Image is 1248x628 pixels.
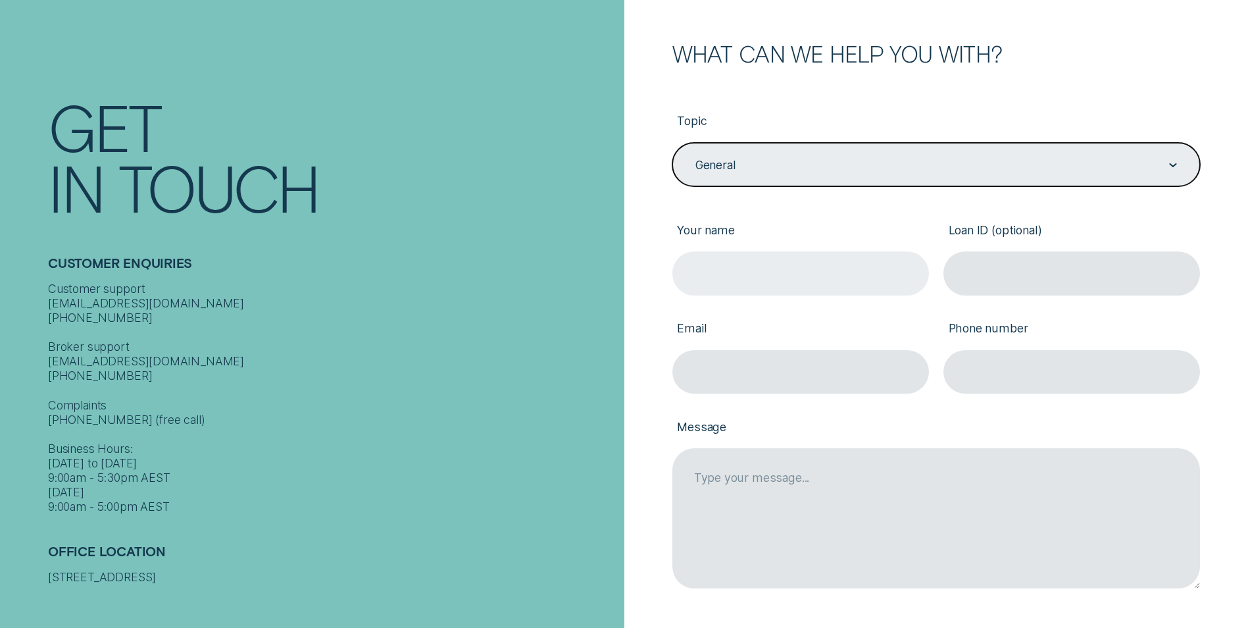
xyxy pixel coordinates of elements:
label: Message [672,408,1200,448]
label: Your name [672,211,929,251]
div: General [695,158,736,172]
div: In [48,157,103,218]
h2: Customer Enquiries [48,255,616,282]
h2: What can we help you with? [672,43,1200,65]
div: [STREET_ADDRESS] [48,570,616,585]
label: Loan ID (optional) [943,211,1200,251]
div: Get [48,96,161,157]
div: Touch [118,157,318,218]
label: Email [672,310,929,350]
h1: Get In Touch [48,96,616,218]
h2: Office Location [48,544,616,570]
div: Customer support [EMAIL_ADDRESS][DOMAIN_NAME] [PHONE_NUMBER] Broker support [EMAIL_ADDRESS][DOMAI... [48,282,616,515]
label: Topic [672,103,1200,143]
label: Phone number [943,310,1200,350]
